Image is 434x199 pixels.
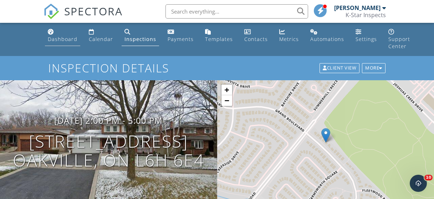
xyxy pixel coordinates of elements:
div: Calendar [89,36,113,42]
h3: [DATE] 2:00 pm - 5:00 pm [54,116,163,125]
a: Dashboard [45,26,80,46]
a: Calendar [86,26,116,46]
h1: [STREET_ADDRESS] Oakville, ON L6H 6E4 [13,132,204,170]
div: Contacts [244,36,268,42]
div: Settings [356,36,377,42]
div: [PERSON_NAME] [334,4,381,11]
a: Templates [202,26,236,46]
span: 10 [424,175,433,180]
a: Contacts [241,26,271,46]
a: Client View [319,64,361,71]
a: Payments [165,26,196,46]
a: Zoom in [221,85,232,95]
div: Inspections [124,36,156,42]
div: Automations [310,36,344,42]
iframe: Intercom live chat [410,175,427,192]
a: SPECTORA [44,10,123,25]
div: Templates [205,36,233,42]
div: Client View [320,63,359,73]
div: Payments [168,36,194,42]
div: Dashboard [48,36,77,42]
a: Support Center [386,26,413,53]
a: Inspections [122,26,159,46]
div: Metrics [279,36,299,42]
a: Zoom out [221,95,232,106]
div: More [362,63,386,73]
input: Search everything... [165,4,308,19]
a: Metrics [276,26,302,46]
a: Automations (Basic) [307,26,347,46]
a: Settings [353,26,380,46]
div: K-Star Inspects [346,11,386,19]
span: SPECTORA [64,4,123,19]
h1: Inspection Details [48,62,386,74]
img: The Best Home Inspection Software - Spectora [44,4,59,19]
div: Support Center [388,36,410,50]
